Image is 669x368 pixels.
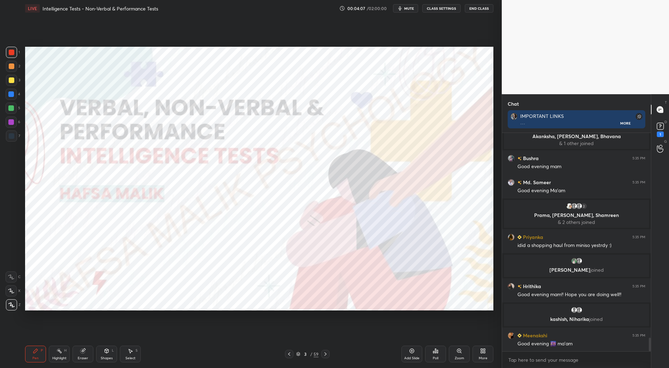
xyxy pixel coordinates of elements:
div: 5:35 PM [632,284,645,288]
div: / [310,352,312,356]
div: 1 [657,132,664,137]
span: joined [589,316,603,322]
div: 5:35 PM [632,180,645,185]
div: More [479,356,487,360]
img: default.png [571,203,578,210]
h6: Hrithika [522,283,541,290]
img: default.png [571,307,578,314]
div: IMPORTANT LINKS SCHEDULE STUDENT DISCUSSION GROUP MAIN TELEGRAM GROUP [520,113,621,126]
div: 5 [6,103,20,114]
img: Learner_Badge_beginner_1_8b307cf2a0.svg [517,235,522,239]
div: Good evening 🌆 ma'am [517,340,645,347]
div: 5:35 PM [632,235,645,239]
h6: Bushra [522,155,539,162]
div: X [6,285,21,296]
button: mute [393,4,418,13]
img: default.png [576,203,583,210]
img: no-rating-badge.077c3623.svg [517,157,522,160]
div: 1 [6,47,20,58]
div: S [136,349,138,352]
div: 59 [314,351,318,357]
div: LIVE [25,4,40,13]
div: Shapes [101,356,113,360]
span: mute [404,6,414,11]
div: Zoom [455,356,464,360]
img: e790fd2257ae49ebaec70e20e582d26a.jpg [510,113,517,120]
img: 8a21c8d3425a4436a1774dfba726ce25.jpg [508,179,515,186]
div: 2 [6,61,20,72]
p: & 1 other joined [508,141,645,146]
div: Pen [32,356,39,360]
div: 3 [6,75,20,86]
h6: Meenakshi [522,332,547,339]
p: & 2 others joined [508,219,645,225]
div: P [41,349,43,352]
button: End Class [465,4,493,13]
img: 81e4e180c2ed4de6a3d5b141b692b97a.jpg [508,234,515,241]
img: 93f58cf568b74160955fffd617267a4a.jpg [571,257,578,264]
div: More [620,121,631,126]
div: 7 [6,130,20,142]
div: Good evening mam!! Hope you are doing well!! [517,291,645,298]
div: Highlight [52,356,67,360]
p: Akanksha, [PERSON_NAME], Bhavana [508,134,645,139]
p: Prama, [PERSON_NAME], Shamreen [508,212,645,218]
p: D [664,119,667,125]
div: Eraser [78,356,88,360]
img: no-rating-badge.077c3623.svg [517,181,522,185]
img: Learner_Badge_beginner_1_8b307cf2a0.svg [517,333,522,338]
button: CLASS SETTINGS [422,4,461,13]
div: C [6,271,21,283]
div: Add Slide [404,356,420,360]
img: default.png [576,307,583,314]
h6: Priyanka [522,233,543,241]
h6: Md. Sameer [522,179,551,186]
div: Select [125,356,136,360]
div: 5:35 PM [632,156,645,160]
div: 3 [302,352,309,356]
div: 6 [6,117,20,128]
div: Z [6,299,21,310]
img: 94f8171498bc40b7aeef81a44ad0c67b.jpg [508,332,515,339]
div: grid [502,133,651,352]
img: 3 [508,283,515,290]
h4: Intelligence Tests - Non-Verbal & Performance Tests [43,5,158,12]
div: idid a shopping haul from miniso yestrdy :) [517,242,645,249]
p: kashish, Niharika [508,316,645,322]
a: [URL][DOMAIN_NAME] [545,125,597,132]
img: default.png [576,257,583,264]
p: [PERSON_NAME] [508,267,645,273]
div: Poll [433,356,438,360]
span: joined [590,266,604,273]
img: c8206093dc934bb288adfee72cd58048.jpg [508,155,515,162]
p: G [664,139,667,144]
img: 3 [566,203,573,210]
img: no-rating-badge.077c3623.svg [517,285,522,288]
div: 4 [6,89,20,100]
div: Good evening Ma'am [517,187,645,194]
div: Good evening mam [517,163,645,170]
p: T [665,100,667,105]
div: 5:35 PM [632,333,645,338]
div: H [64,349,67,352]
div: L [112,349,114,352]
div: 2 [580,203,587,210]
p: Chat [502,95,524,113]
